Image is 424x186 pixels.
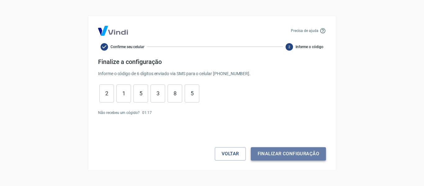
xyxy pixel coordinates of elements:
p: Não recebeu um cógido? [98,110,140,116]
button: Voltar [215,147,246,160]
text: 2 [288,45,290,49]
span: Informe o código [295,44,323,50]
h4: Finalize a configuração [98,58,326,66]
img: Logo Vind [98,26,128,36]
p: Precisa de ajuda [291,28,318,34]
span: Confirme seu celular [111,44,144,50]
button: Finalizar configuração [251,147,326,160]
p: 01 : 17 [142,110,152,116]
p: Informe o código de 6 dígitos enviado via SMS para o celular [PHONE_NUMBER] . [98,70,326,77]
